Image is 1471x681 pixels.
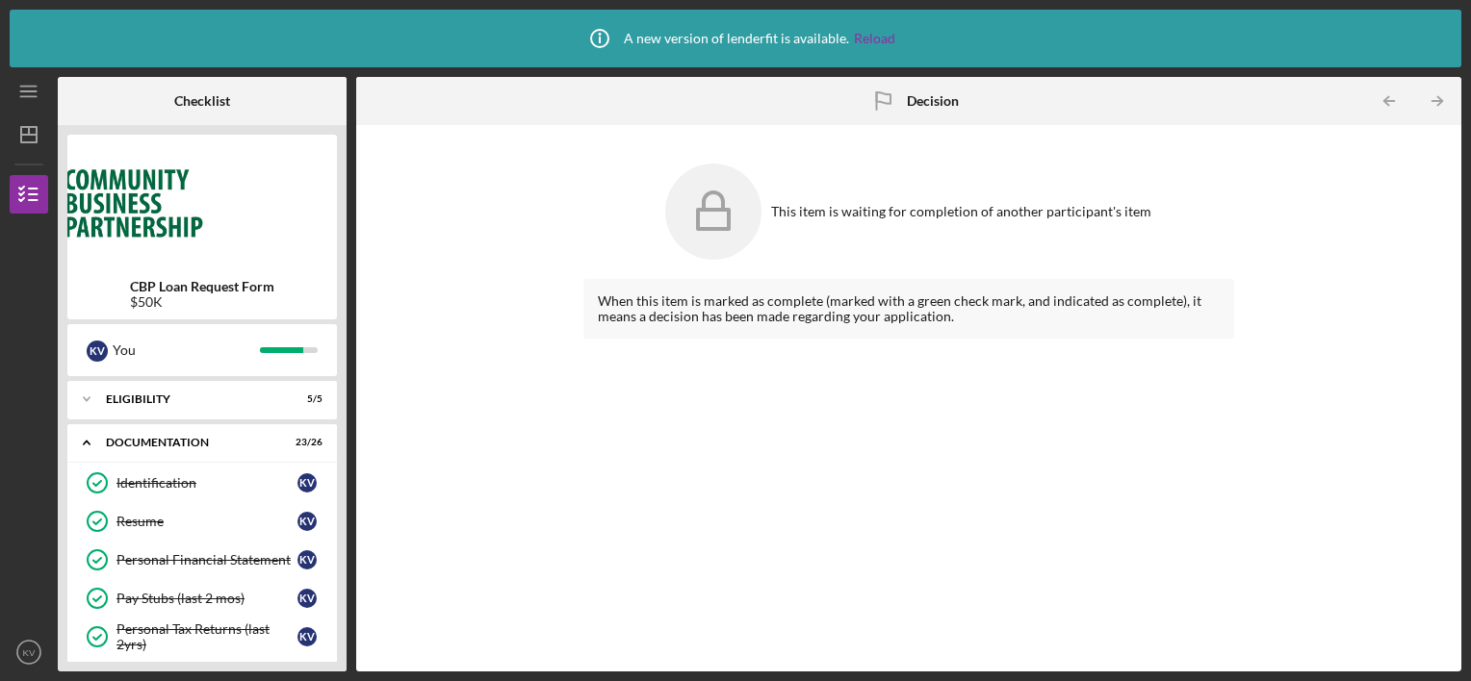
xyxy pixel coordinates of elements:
[297,589,317,608] div: K V
[130,279,274,294] b: CBP Loan Request Form
[77,541,327,579] a: Personal Financial StatementKV
[77,618,327,656] a: Personal Tax Returns (last 2yrs)KV
[10,633,48,671] button: KV
[297,512,317,531] div: K V
[67,144,337,260] img: Product logo
[297,627,317,646] div: K V
[116,621,297,652] div: Personal Tax Returns (last 2yrs)
[583,279,1235,339] div: When this item is marked as complete (marked with a green check mark, and indicated as complete),...
[771,204,1151,219] div: This item is waiting for completion of another participant's item
[113,334,260,366] div: You
[130,294,274,310] div: $50K
[907,93,959,109] b: Decision
[77,502,327,541] a: ResumeKV
[77,579,327,618] a: Pay Stubs (last 2 mos)KV
[116,475,297,491] div: Identification
[297,473,317,492] div: K V
[106,437,274,448] div: Documentation
[87,340,108,362] div: K V
[77,464,327,502] a: IdentificationKV
[23,647,36,658] text: KV
[288,437,323,448] div: 23 / 26
[116,552,297,567] div: Personal Financial Statement
[116,591,297,606] div: Pay Stubs (last 2 mos)
[576,14,895,63] div: A new version of lenderfit is available.
[174,93,230,109] b: Checklist
[288,393,323,405] div: 5 / 5
[854,31,895,46] a: Reload
[116,514,297,529] div: Resume
[297,550,317,569] div: K V
[106,393,274,405] div: Eligibility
